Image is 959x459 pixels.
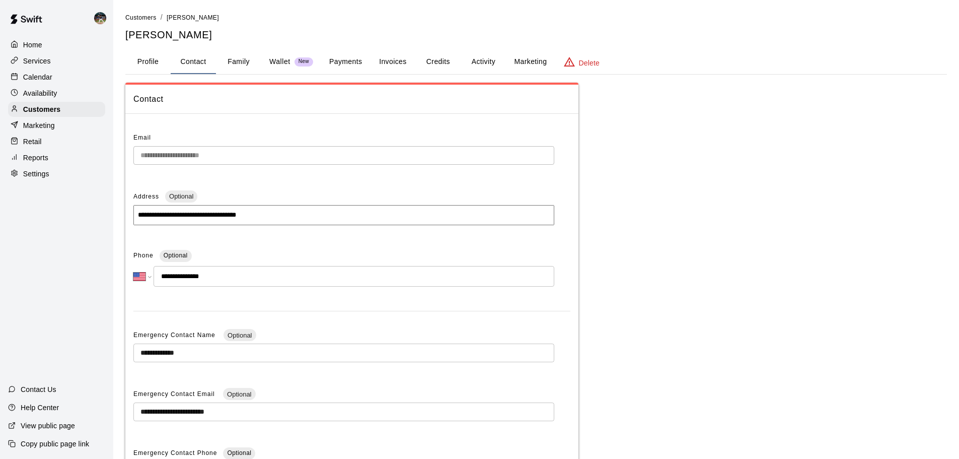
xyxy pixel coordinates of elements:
[21,403,59,413] p: Help Center
[23,153,48,163] p: Reports
[133,390,217,398] span: Emergency Contact Email
[294,58,313,65] span: New
[8,166,105,181] a: Settings
[223,390,255,398] span: Optional
[21,421,75,431] p: View public page
[171,50,216,74] button: Contact
[133,93,570,106] span: Contact
[125,14,157,21] span: Customers
[161,12,163,23] li: /
[23,72,52,82] p: Calendar
[579,58,600,68] p: Delete
[133,248,154,264] span: Phone
[125,12,947,23] nav: breadcrumb
[321,50,370,74] button: Payments
[415,50,461,74] button: Credits
[506,50,555,74] button: Marketing
[21,384,56,395] p: Contact Us
[23,56,51,66] p: Services
[165,192,197,200] span: Optional
[8,134,105,149] a: Retail
[23,169,49,179] p: Settings
[133,193,159,200] span: Address
[92,8,113,28] div: Nolan Gilbert
[125,13,157,21] a: Customers
[269,56,290,67] p: Wallet
[23,88,57,98] p: Availability
[94,12,106,24] img: Nolan Gilbert
[8,70,105,85] a: Calendar
[8,102,105,117] a: Customers
[8,37,105,52] a: Home
[23,104,60,114] p: Customers
[21,439,89,449] p: Copy public page link
[133,146,554,165] div: The email of an existing customer can only be changed by the customer themselves at https://book....
[8,150,105,165] a: Reports
[133,134,151,141] span: Email
[216,50,261,74] button: Family
[224,332,256,339] span: Optional
[23,120,55,130] p: Marketing
[125,50,171,74] button: Profile
[370,50,415,74] button: Invoices
[125,28,947,42] h5: [PERSON_NAME]
[8,86,105,101] a: Availability
[23,40,42,50] p: Home
[227,449,251,456] span: Optional
[461,50,506,74] button: Activity
[23,137,42,147] p: Retail
[125,50,947,74] div: basic tabs example
[164,252,188,259] span: Optional
[133,332,217,339] span: Emergency Contact Name
[8,53,105,69] a: Services
[8,118,105,133] a: Marketing
[167,14,219,21] span: [PERSON_NAME]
